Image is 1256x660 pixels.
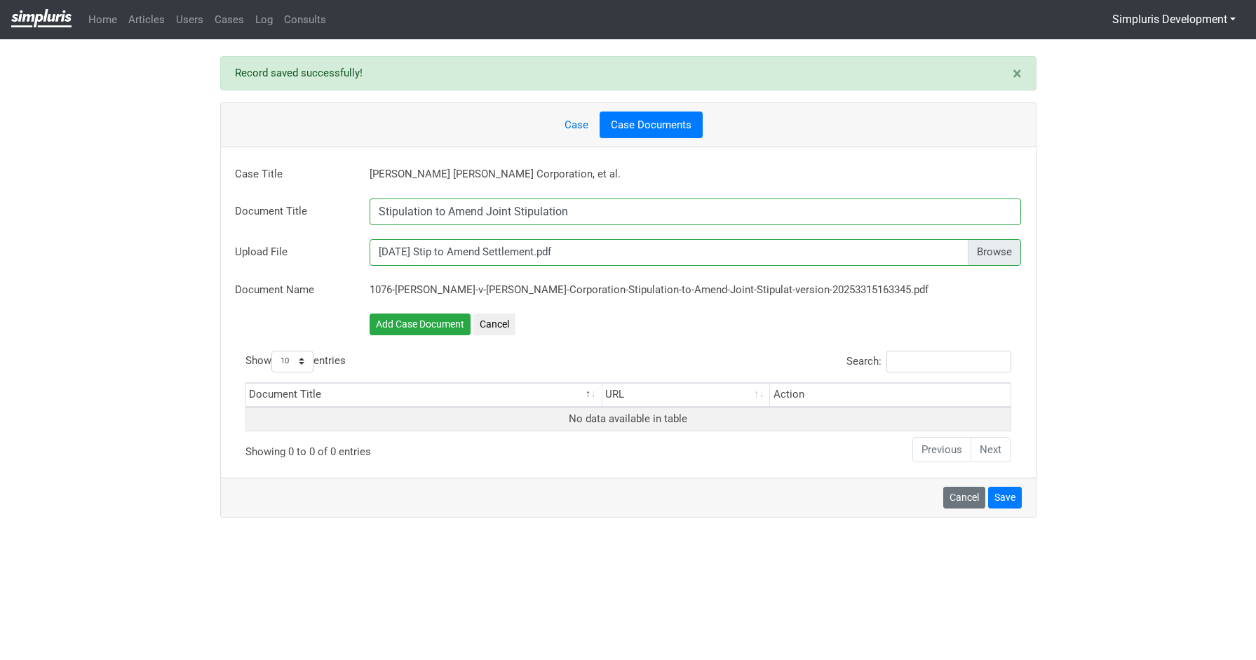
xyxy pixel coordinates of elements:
[473,314,515,335] button: Cancel
[370,277,929,303] label: 1076-[PERSON_NAME]-v-[PERSON_NAME]-Corporation-Stipulation-to-Amend-Joint-Stipulat-version-202533...
[235,65,363,81] label: Record saved successfully!
[245,351,346,372] label: Show entries
[600,112,703,139] a: Case Documents
[943,487,985,509] a: Cancel
[553,112,600,139] a: Case
[370,314,471,335] button: Add Case Document
[999,57,1036,90] button: ×
[370,161,621,187] label: [PERSON_NAME] [PERSON_NAME] Corporation, et al.
[770,383,1010,408] th: Action
[278,6,332,34] a: Consults
[1103,6,1245,33] button: Simpluris Development
[224,239,359,266] label: Upload File
[271,351,313,372] select: Showentries
[123,6,170,34] a: Articles
[246,383,602,408] th: Document Title: activate to sort column descending
[224,198,359,228] label: Document Title
[846,351,1011,372] label: Search:
[209,6,250,34] a: Cases
[83,6,123,34] a: Home
[245,436,553,460] div: Showing 0 to 0 of 0 entries
[250,6,278,34] a: Log
[224,161,359,187] label: Case Title
[988,487,1022,509] button: Save
[11,9,72,27] img: Privacy-class-action
[246,408,1011,431] td: No data available in table
[170,6,209,34] a: Users
[602,383,771,408] th: URL: activate to sort column ascending
[886,351,1011,372] input: Search:
[224,277,359,303] label: Document Name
